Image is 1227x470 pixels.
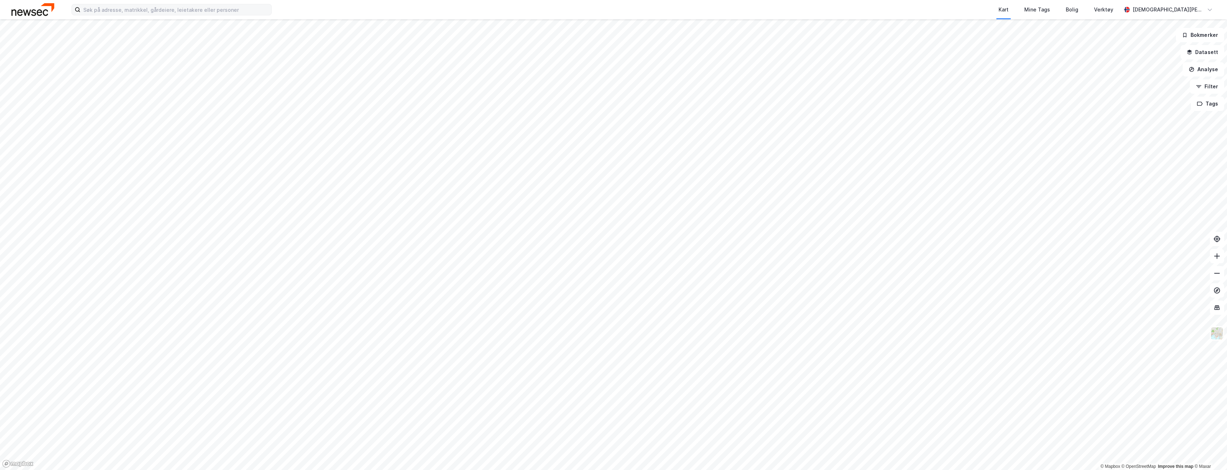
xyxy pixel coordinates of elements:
[1094,5,1113,14] div: Verktøy
[1210,327,1224,340] img: Z
[1190,79,1224,94] button: Filter
[999,5,1009,14] div: Kart
[1176,28,1224,42] button: Bokmerker
[11,3,54,16] img: newsec-logo.f6e21ccffca1b3a03d2d.png
[1158,464,1193,469] a: Improve this map
[1191,97,1224,111] button: Tags
[1181,45,1224,59] button: Datasett
[1191,436,1227,470] iframe: Chat Widget
[1122,464,1156,469] a: OpenStreetMap
[1183,62,1224,77] button: Analyse
[80,4,271,15] input: Søk på adresse, matrikkel, gårdeiere, leietakere eller personer
[1066,5,1078,14] div: Bolig
[1191,436,1227,470] div: Kontrollprogram for chat
[2,460,34,468] a: Mapbox homepage
[1133,5,1204,14] div: [DEMOGRAPHIC_DATA][PERSON_NAME]
[1024,5,1050,14] div: Mine Tags
[1100,464,1120,469] a: Mapbox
